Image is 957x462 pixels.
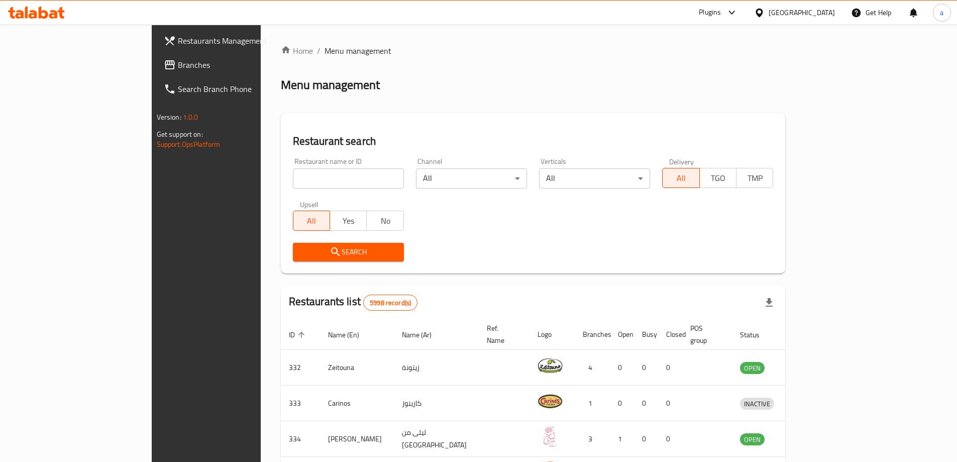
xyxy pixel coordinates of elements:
span: Menu management [325,45,391,57]
td: 1 [610,421,634,457]
td: Carinos [320,386,394,421]
span: Restaurants Management [178,35,303,47]
span: Version: [157,111,181,124]
button: All [293,211,330,231]
span: No [371,214,399,228]
th: Closed [658,319,682,350]
span: Name (En) [328,329,372,341]
span: Name (Ar) [402,329,445,341]
td: ليلى من [GEOGRAPHIC_DATA] [394,421,479,457]
button: TMP [736,168,773,188]
span: OPEN [740,362,765,374]
div: INACTIVE [740,398,774,410]
h2: Restaurant search [293,134,774,149]
span: Yes [334,214,363,228]
td: 0 [634,421,658,457]
th: Busy [634,319,658,350]
span: Search Branch Phone [178,83,303,95]
td: زيتونة [394,350,479,386]
img: Carinos [538,389,563,414]
td: 0 [634,350,658,386]
span: 1.0.0 [183,111,198,124]
div: Plugins [699,7,721,19]
a: Restaurants Management [156,29,311,53]
a: Branches [156,53,311,77]
span: Search [301,246,396,258]
td: 0 [610,350,634,386]
span: Branches [178,59,303,71]
td: 0 [610,386,634,421]
span: 5998 record(s) [364,298,417,308]
a: Search Branch Phone [156,77,311,101]
button: Yes [330,211,367,231]
img: Zeitouna [538,353,563,378]
label: Upsell [300,201,318,208]
h2: Restaurants list [289,294,418,311]
div: Total records count [363,295,417,311]
th: Open [610,319,634,350]
span: Get support on: [157,128,203,141]
td: 0 [658,350,682,386]
td: كارينوز [394,386,479,421]
li: / [317,45,321,57]
button: No [366,211,403,231]
span: INACTIVE [740,398,774,410]
th: Logo [529,319,575,350]
button: All [662,168,699,188]
td: [PERSON_NAME] [320,421,394,457]
span: ID [289,329,308,341]
button: Search [293,243,404,261]
div: Export file [757,291,781,315]
div: All [539,168,650,189]
span: a [940,7,943,18]
span: Ref. Name [487,322,517,346]
h2: Menu management [281,77,380,93]
span: OPEN [740,434,765,445]
td: 0 [658,421,682,457]
img: Leila Min Lebnan [538,424,563,449]
label: Delivery [669,158,694,165]
td: 0 [658,386,682,421]
div: [GEOGRAPHIC_DATA] [769,7,835,18]
nav: breadcrumb [281,45,786,57]
button: TGO [699,168,736,188]
span: POS group [690,322,720,346]
span: Status [740,329,773,341]
td: 4 [575,350,610,386]
input: Search for restaurant name or ID.. [293,168,404,189]
td: 0 [634,386,658,421]
td: 3 [575,421,610,457]
span: All [297,214,326,228]
span: TGO [704,171,732,186]
span: TMP [740,171,769,186]
div: All [416,168,527,189]
th: Branches [575,319,610,350]
td: Zeitouna [320,350,394,386]
td: 1 [575,386,610,421]
span: All [667,171,695,186]
a: Support.OpsPlatform [157,138,221,151]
